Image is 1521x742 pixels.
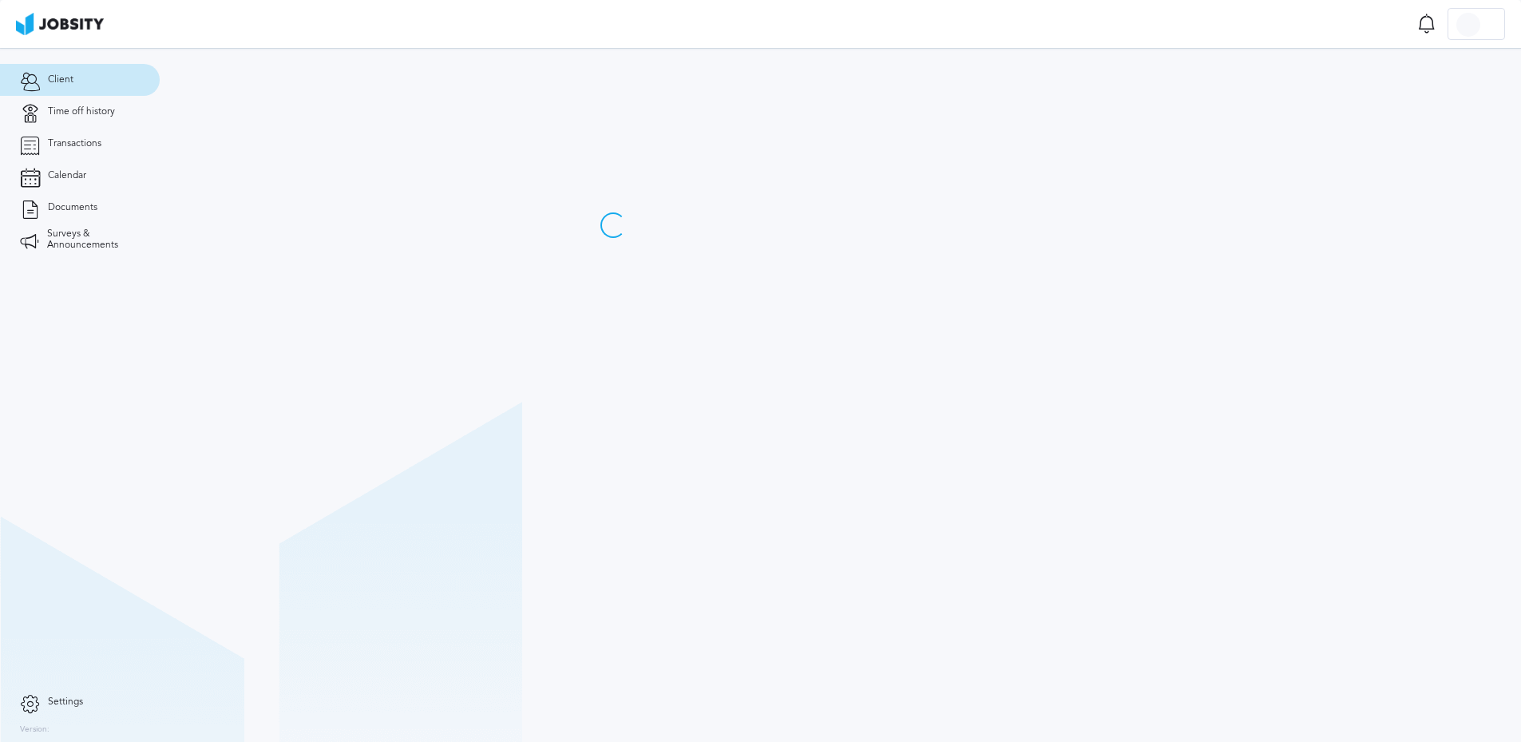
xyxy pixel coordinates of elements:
[48,106,115,117] span: Time off history
[48,170,86,181] span: Calendar
[48,74,73,85] span: Client
[16,13,104,35] img: ab4bad089aa723f57921c736e9817d99.png
[47,228,140,251] span: Surveys & Announcements
[48,202,97,213] span: Documents
[48,696,83,708] span: Settings
[20,725,50,735] label: Version:
[48,138,101,149] span: Transactions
